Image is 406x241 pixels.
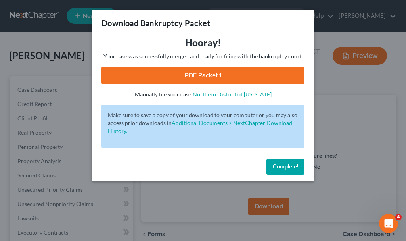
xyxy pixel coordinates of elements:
[266,159,304,175] button: Complete!
[101,67,304,84] a: PDF Packet 1
[101,37,304,49] h3: Hooray!
[108,120,292,134] a: Additional Documents > NextChapter Download History.
[101,17,210,29] h3: Download Bankruptcy Packet
[379,214,398,233] iframe: Intercom live chat
[101,52,304,60] p: Your case was successfully merged and ready for filing with the bankruptcy court.
[193,91,272,98] a: Northern District of [US_STATE]
[273,163,298,170] span: Complete!
[108,111,298,135] p: Make sure to save a copy of your download to your computer or you may also access prior downloads in
[395,214,402,220] span: 4
[101,91,304,98] p: Manually file your case:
